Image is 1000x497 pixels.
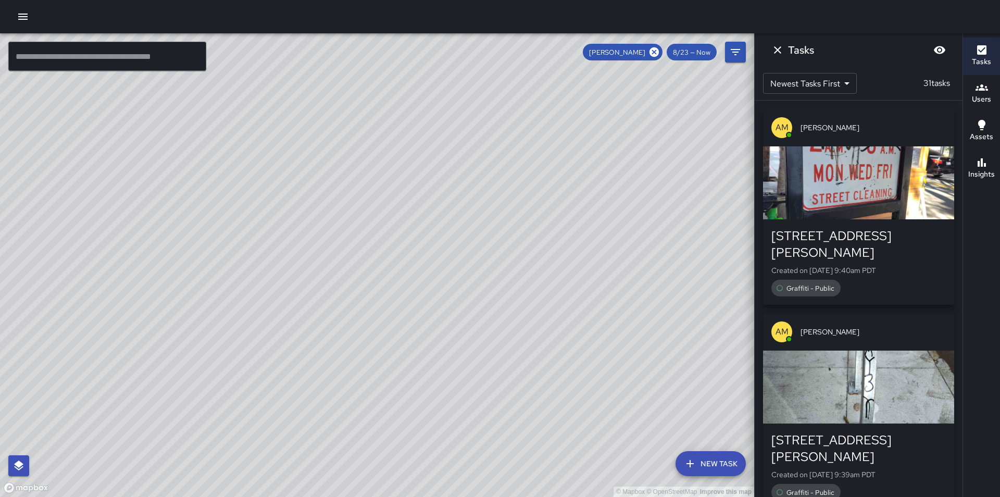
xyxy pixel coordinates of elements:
span: [PERSON_NAME] [583,48,652,57]
button: Filters [725,42,746,63]
div: Newest Tasks First [763,73,857,94]
h6: Users [972,94,991,105]
button: AM[PERSON_NAME][STREET_ADDRESS][PERSON_NAME]Created on [DATE] 9:40am PDTGraffiti - Public [763,109,954,305]
p: Created on [DATE] 9:40am PDT [771,265,946,276]
span: 8/23 — Now [667,48,717,57]
p: AM [776,326,789,338]
h6: Tasks [972,56,991,68]
p: 31 tasks [919,77,954,90]
div: [PERSON_NAME] [583,44,662,60]
h6: Tasks [788,42,814,58]
div: [STREET_ADDRESS][PERSON_NAME] [771,432,946,465]
p: AM [776,121,789,134]
span: [PERSON_NAME] [801,327,946,337]
span: [PERSON_NAME] [801,122,946,133]
button: Dismiss [767,40,788,60]
button: Tasks [963,38,1000,75]
button: Users [963,75,1000,113]
button: New Task [676,451,746,476]
div: [STREET_ADDRESS][PERSON_NAME] [771,228,946,261]
p: Created on [DATE] 9:39am PDT [771,469,946,480]
button: Assets [963,113,1000,150]
span: Graffiti - Public [780,284,841,293]
h6: Insights [968,169,995,180]
h6: Assets [970,131,993,143]
button: Insights [963,150,1000,188]
button: Blur [929,40,950,60]
span: Graffiti - Public [780,488,841,497]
